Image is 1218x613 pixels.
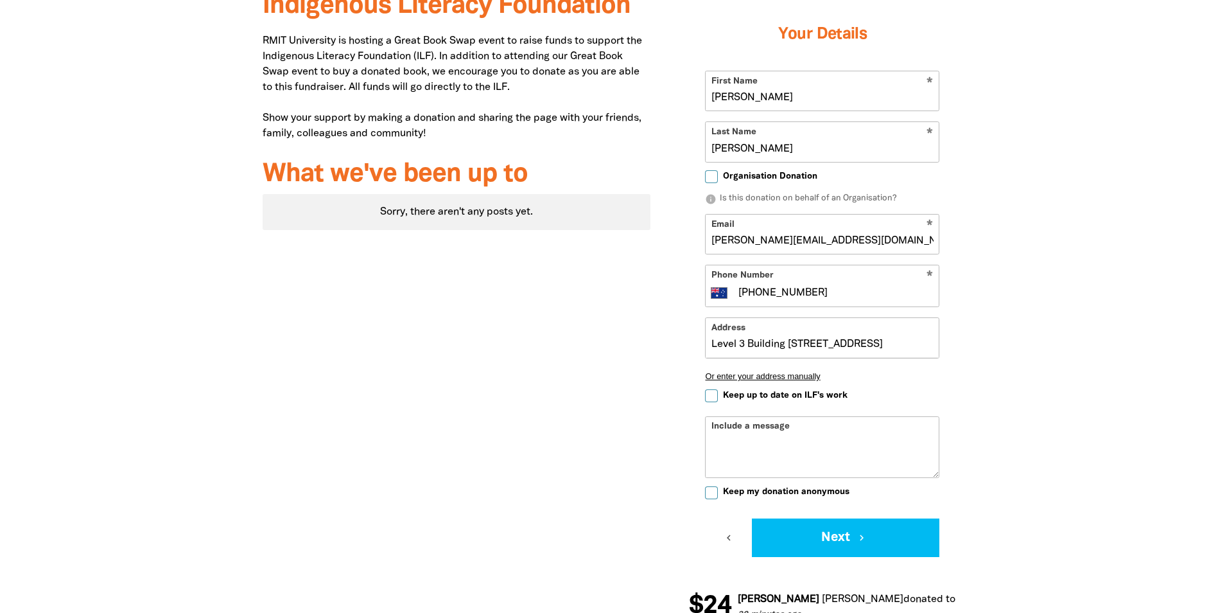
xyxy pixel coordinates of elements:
h3: What we've been up to [263,161,651,189]
p: RMIT University is hosting a Great Book Swap event to raise funds to support the Indigenous Liter... [263,33,651,141]
i: info [705,193,717,205]
i: chevron_left [723,532,735,544]
button: Or enter your address manually [705,371,939,381]
span: Organisation Donation [723,170,817,182]
div: Sorry, there aren't any posts yet. [263,194,651,230]
button: Next chevron_right [752,519,939,557]
input: Organisation Donation [705,170,718,183]
a: RMIT University's Great Book Swap [944,595,1108,604]
p: Is this donation on behalf of an Organisation? [705,193,939,206]
em: [PERSON_NAME] [810,595,892,604]
i: Required [927,271,933,283]
input: Keep up to date on ILF's work [705,389,718,402]
span: Keep my donation anonymous [723,486,849,498]
h3: Your Details [705,9,939,60]
input: Keep my donation anonymous [705,486,718,499]
button: chevron_left [705,519,752,557]
em: [PERSON_NAME] [726,595,808,604]
i: chevron_right [856,532,867,544]
span: Keep up to date on ILF's work [723,389,848,402]
div: Paginated content [263,194,651,230]
span: donated to [892,595,944,604]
